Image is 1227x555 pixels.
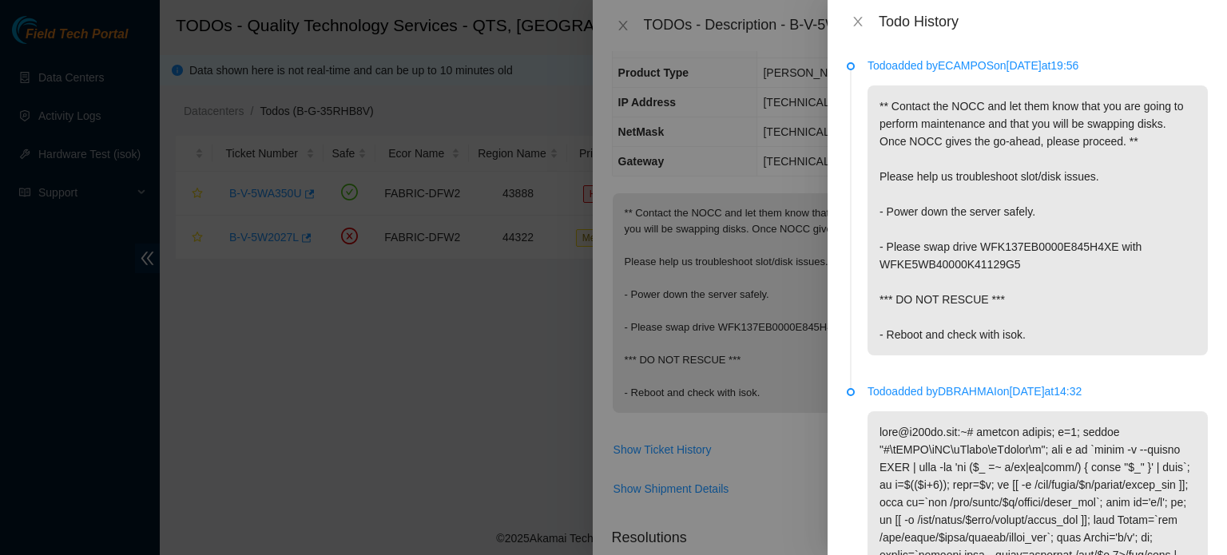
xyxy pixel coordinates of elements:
span: close [852,15,864,28]
p: ** Contact the NOCC and let them know that you are going to perform maintenance and that you will... [868,85,1208,355]
button: Close [847,14,869,30]
p: Todo added by DBRAHMAI on [DATE] at 14:32 [868,383,1208,400]
div: Todo History [879,13,1208,30]
p: Todo added by ECAMPOS on [DATE] at 19:56 [868,57,1208,74]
